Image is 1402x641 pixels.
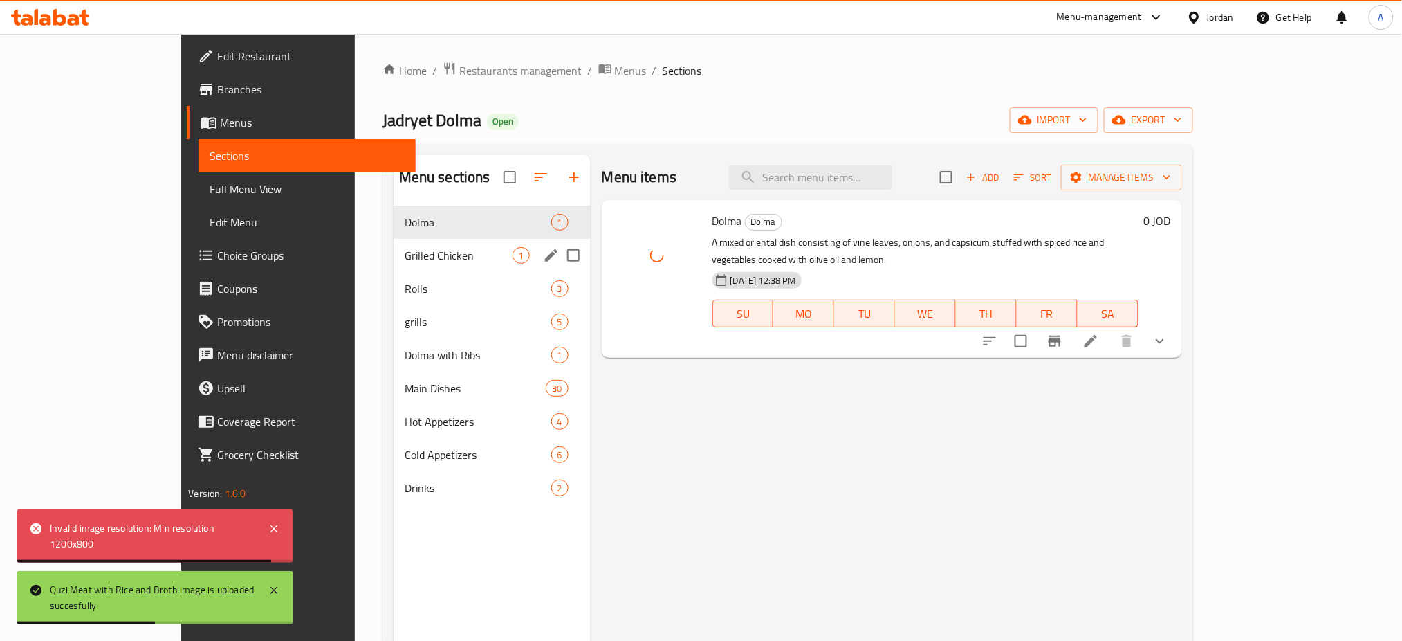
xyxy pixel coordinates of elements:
span: Coupons [217,280,405,297]
span: 1.0.0 [225,485,246,503]
li: / [432,62,437,79]
li: / [588,62,593,79]
span: 1 [513,249,529,262]
button: FR [1017,300,1078,327]
div: Dolma [405,214,551,231]
span: WE [901,304,950,324]
button: TU [834,300,895,327]
span: Edit Restaurant [217,48,405,64]
nav: Menu sections [394,200,591,510]
a: Upsell [187,372,416,405]
div: Menu-management [1057,9,1142,26]
span: Open [487,116,519,127]
div: grills5 [394,305,591,338]
svg: Show Choices [1152,333,1168,350]
a: Edit menu item [1082,333,1099,350]
button: Sort [1011,167,1055,188]
span: SU [719,304,768,324]
span: Restaurants management [459,62,582,79]
div: Hot Appetizers [405,413,551,430]
div: items [551,214,569,231]
span: Main Dishes [405,380,546,397]
input: search [729,165,892,190]
div: Hot Appetizers4 [394,405,591,438]
div: items [551,314,569,330]
span: FR [1022,304,1072,324]
div: Rolls [405,280,551,297]
div: items [551,446,569,463]
a: Promotions [187,305,416,338]
span: 3 [552,282,568,296]
span: TU [840,304,889,324]
div: items [513,247,530,264]
a: Restaurants management [443,62,582,80]
a: Menus [187,106,416,139]
button: delete [1110,325,1143,358]
span: [DATE] 12:38 PM [725,274,802,287]
span: Drinks [405,480,551,496]
span: TH [961,304,1011,324]
span: Menus [615,62,647,79]
div: Main Dishes30 [394,372,591,405]
div: Drinks2 [394,471,591,505]
a: Choice Groups [187,239,416,272]
span: Add [964,170,1002,186]
span: Dolma [712,210,742,231]
span: Menu disclaimer [217,347,405,363]
span: Full Menu View [210,181,405,197]
span: Sections [210,147,405,164]
button: SA [1078,300,1138,327]
button: edit [541,245,562,266]
span: Select to update [1006,327,1035,356]
span: 6 [552,449,568,462]
span: Sort [1014,170,1052,186]
div: Grilled Chicken1edit [394,239,591,272]
a: Coupons [187,272,416,305]
a: Branches [187,73,416,106]
span: 1 [552,349,568,362]
a: Menus [598,62,647,80]
span: Menus [220,114,405,131]
span: Add item [961,167,1005,188]
span: Coverage Report [217,413,405,430]
button: Branch-specific-item [1038,325,1071,358]
span: export [1115,111,1182,129]
button: TH [956,300,1017,327]
a: Grocery Checklist [187,438,416,471]
button: show more [1143,325,1177,358]
a: Edit Menu [199,206,416,239]
a: Sections [199,139,416,172]
button: sort-choices [973,325,1006,358]
button: import [1010,107,1098,133]
span: Select section [932,163,961,192]
span: grills [405,314,551,330]
span: 5 [552,316,568,329]
div: items [546,380,568,397]
span: Jadryet Dolma [382,105,481,136]
div: items [551,480,569,496]
div: Dolma [745,214,782,231]
span: import [1021,111,1087,129]
span: 30 [546,382,567,395]
a: Menu disclaimer [187,338,416,372]
span: Get support on: [188,508,252,526]
span: Select all sections [495,163,524,192]
span: Edit Menu [210,214,405,231]
span: Grocery Checklist [217,446,405,463]
button: export [1104,107,1193,133]
span: Manage items [1072,169,1171,186]
span: MO [779,304,829,324]
span: Upsell [217,380,405,397]
span: A [1378,10,1384,25]
span: 4 [552,415,568,428]
h6: 0 JOD [1144,211,1171,231]
div: Dolma with Ribs [405,347,551,363]
span: SA [1083,304,1133,324]
button: WE [895,300,956,327]
span: 1 [552,216,568,229]
span: Cold Appetizers [405,446,551,463]
div: items [551,413,569,430]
